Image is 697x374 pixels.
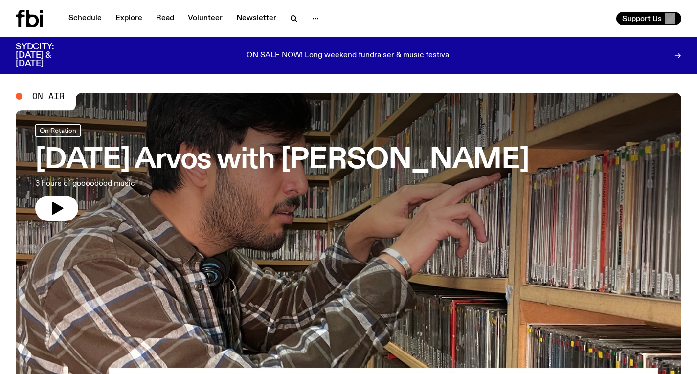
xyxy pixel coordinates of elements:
[247,51,451,60] p: ON SALE NOW! Long weekend fundraiser & music festival
[35,124,529,221] a: [DATE] Arvos with [PERSON_NAME]3 hours of goooooood music
[110,12,148,25] a: Explore
[35,124,81,137] a: On Rotation
[40,127,76,134] span: On Rotation
[63,12,108,25] a: Schedule
[35,178,286,190] p: 3 hours of goooooood music
[182,12,228,25] a: Volunteer
[32,92,65,101] span: On Air
[616,12,681,25] button: Support Us
[150,12,180,25] a: Read
[230,12,282,25] a: Newsletter
[16,43,78,68] h3: SYDCITY: [DATE] & [DATE]
[622,14,662,23] span: Support Us
[35,147,529,174] h3: [DATE] Arvos with [PERSON_NAME]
